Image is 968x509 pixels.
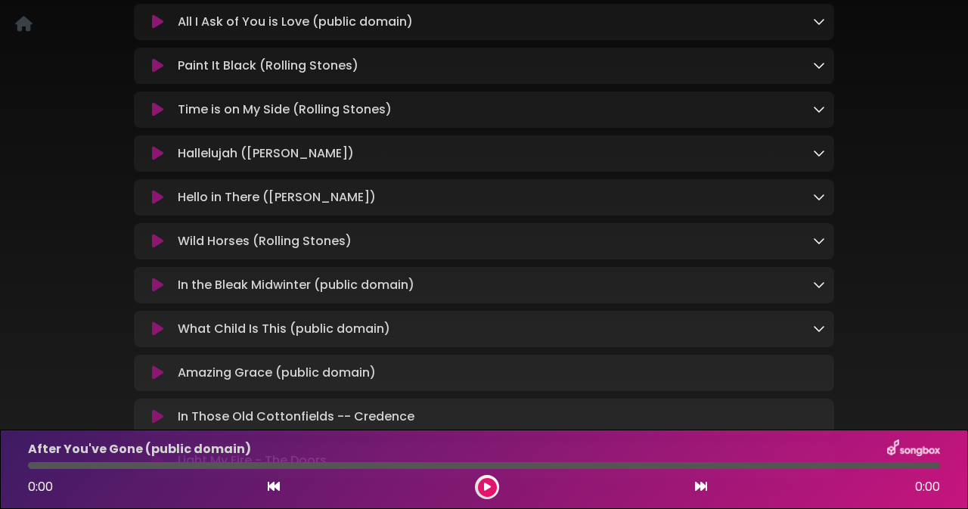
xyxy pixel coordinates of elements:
[28,478,53,495] span: 0:00
[178,188,376,206] p: Hello in There ([PERSON_NAME])
[178,144,354,163] p: Hallelujah ([PERSON_NAME])
[887,439,940,459] img: songbox-logo-white.png
[178,232,352,250] p: Wild Horses (Rolling Stones)
[178,13,413,31] p: All I Ask of You is Love (public domain)
[178,276,414,294] p: In the Bleak Midwinter (public domain)
[915,478,940,496] span: 0:00
[28,440,251,458] p: After You've Gone (public domain)
[178,408,414,426] p: In Those Old Cottonfields -- Credence
[178,101,392,119] p: Time is on My Side (Rolling Stones)
[178,364,376,382] p: Amazing Grace (public domain)
[178,57,358,75] p: Paint It Black (Rolling Stones)
[178,320,390,338] p: What Child Is This (public domain)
